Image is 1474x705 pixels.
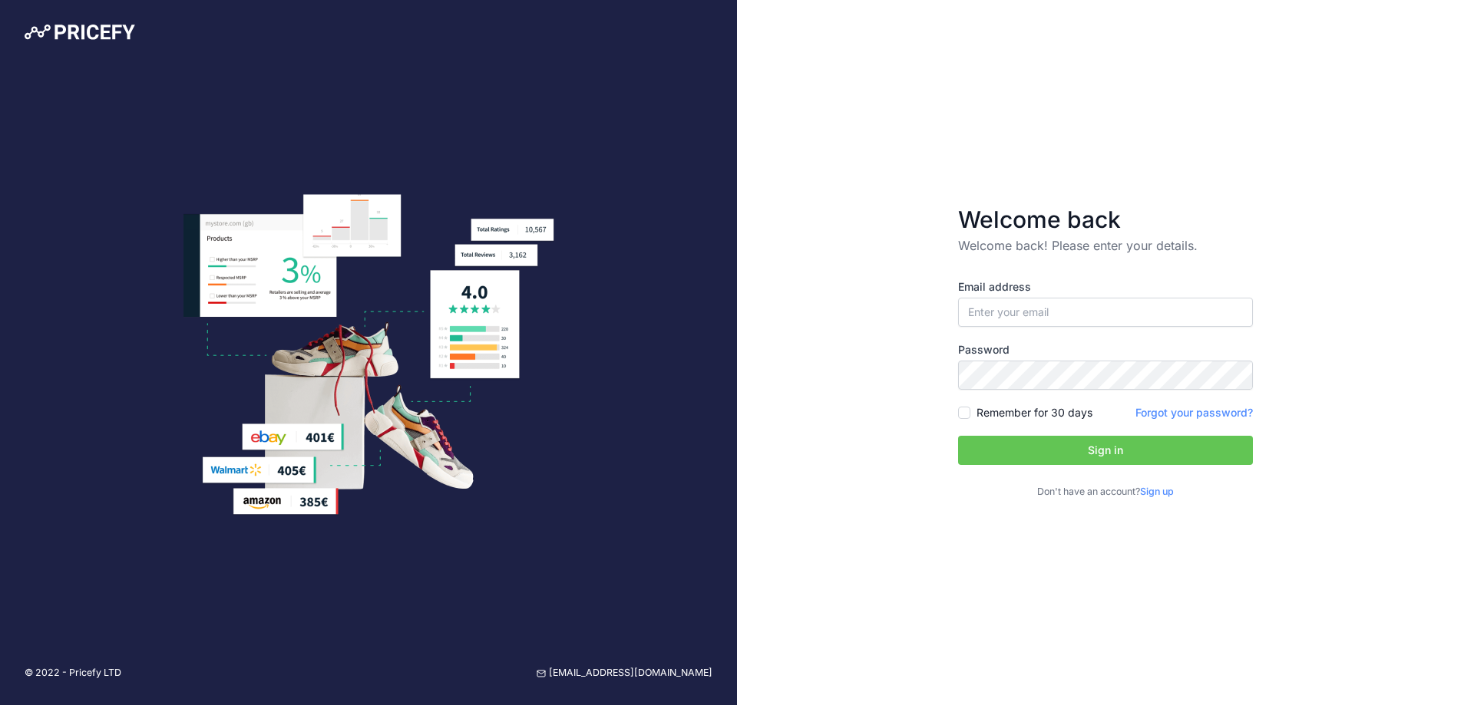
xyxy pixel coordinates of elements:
[25,25,135,40] img: Pricefy
[958,342,1253,357] label: Password
[958,436,1253,465] button: Sign in
[958,279,1253,295] label: Email address
[537,666,712,680] a: [EMAIL_ADDRESS][DOMAIN_NAME]
[958,485,1253,499] p: Don't have an account?
[958,298,1253,327] input: Enter your email
[958,206,1253,233] h3: Welcome back
[977,405,1092,420] label: Remember for 30 days
[25,666,121,680] p: © 2022 - Pricefy LTD
[1135,406,1253,419] a: Forgot your password?
[1140,486,1174,497] a: Sign up
[958,236,1253,255] p: Welcome back! Please enter your details.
